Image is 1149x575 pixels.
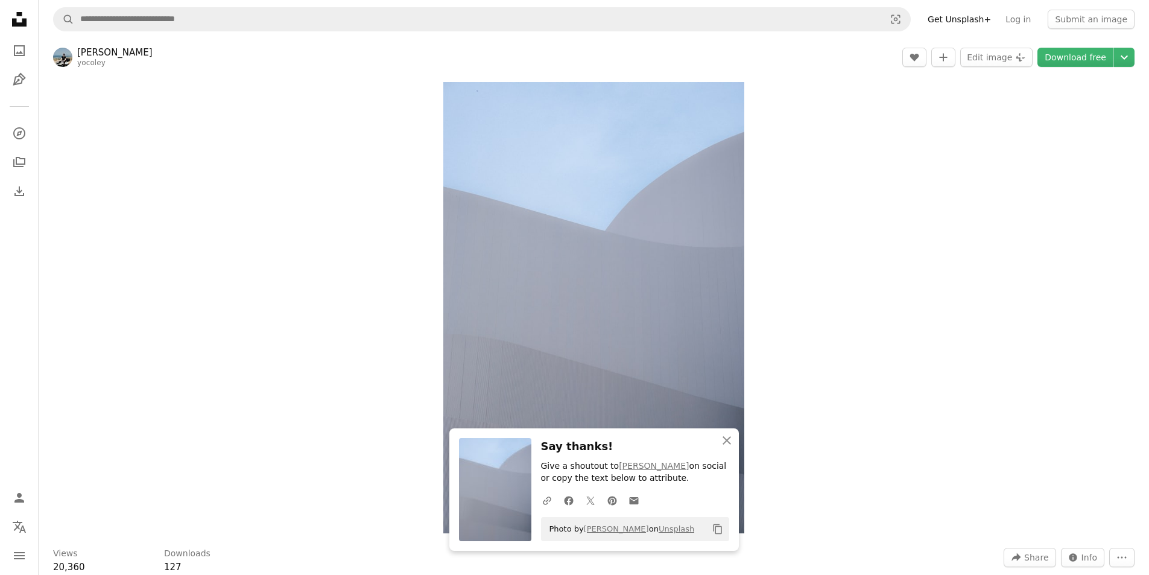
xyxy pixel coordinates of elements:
img: white concrete building under blue sky during daytime [443,82,744,533]
button: Edit image [960,48,1033,67]
p: Give a shoutout to on social or copy the text below to attribute. [541,460,729,484]
a: [PERSON_NAME] [584,524,649,533]
h3: Say thanks! [541,438,729,456]
a: Download History [7,179,31,203]
button: Visual search [881,8,910,31]
span: Share [1024,548,1048,567]
button: Submit an image [1048,10,1135,29]
a: Get Unsplash+ [920,10,998,29]
a: Home — Unsplash [7,7,31,34]
button: Menu [7,544,31,568]
span: Info [1081,548,1098,567]
button: Share this image [1004,548,1056,567]
a: Share over email [623,488,645,512]
a: [PERSON_NAME] [619,461,689,471]
img: Go to Martin Jursitzka's profile [53,48,72,67]
a: Log in / Sign up [7,486,31,510]
a: Illustrations [7,68,31,92]
a: Explore [7,121,31,145]
button: More Actions [1109,548,1135,567]
a: [PERSON_NAME] [77,46,153,59]
h3: Downloads [164,548,210,560]
a: Collections [7,150,31,174]
span: Photo by on [543,519,695,539]
span: 127 [164,562,182,573]
a: Share on Pinterest [601,488,623,512]
button: Add to Collection [931,48,955,67]
button: Choose download size [1114,48,1135,67]
button: Like [902,48,926,67]
button: Zoom in on this image [443,82,744,533]
button: Stats about this image [1061,548,1105,567]
h3: Views [53,548,78,560]
button: Language [7,515,31,539]
a: Share on Twitter [580,488,601,512]
form: Find visuals sitewide [53,7,911,31]
span: 20,360 [53,562,85,573]
a: yocoley [77,59,106,67]
button: Search Unsplash [54,8,74,31]
a: Log in [998,10,1038,29]
a: Share on Facebook [558,488,580,512]
button: Copy to clipboard [707,519,728,539]
a: Unsplash [659,524,694,533]
a: Download free [1037,48,1113,67]
a: Photos [7,39,31,63]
